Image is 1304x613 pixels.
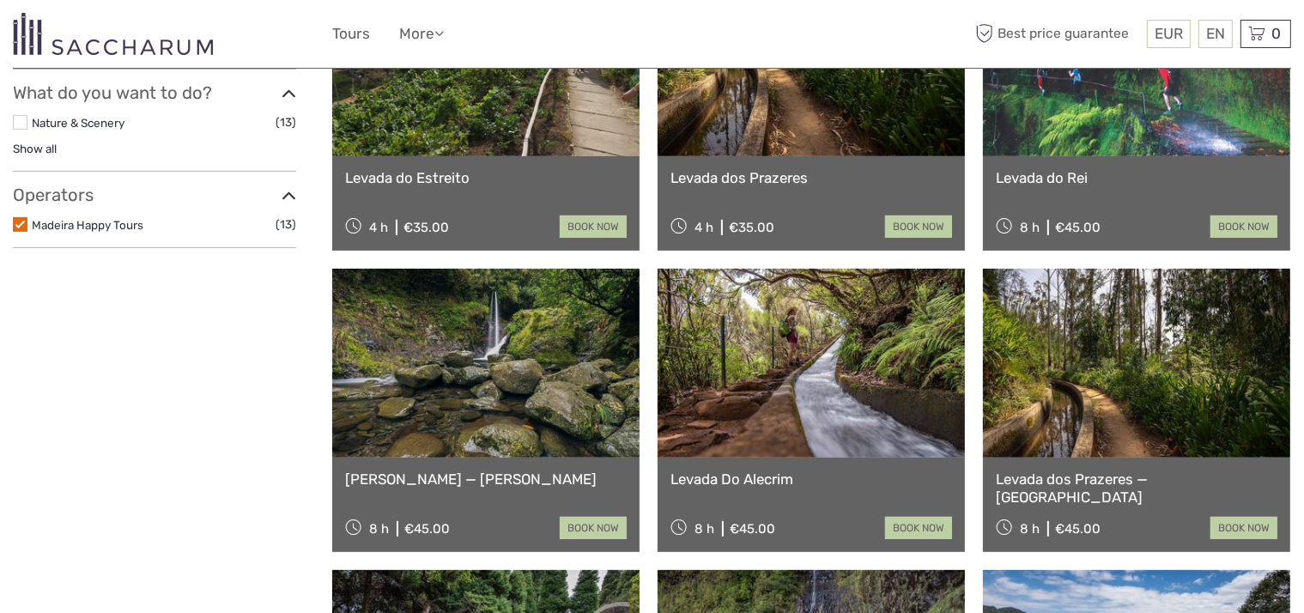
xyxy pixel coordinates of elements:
a: Levada dos Prazeres [670,169,952,186]
p: We're away right now. Please check back later! [24,30,194,44]
span: 8 h [694,521,714,537]
span: 8 h [1020,220,1040,235]
a: book now [1210,517,1277,539]
span: 8 h [1020,521,1040,537]
span: 4 h [369,220,388,235]
div: €45.00 [1055,521,1101,537]
img: 3281-7c2c6769-d4eb-44b0-bed6-48b5ed3f104e_logo_small.png [13,13,213,55]
a: More [399,21,444,46]
a: Levada do Rei [996,169,1277,186]
div: €35.00 [729,220,774,235]
a: book now [885,517,952,539]
h3: What do you want to do? [13,82,296,103]
span: 4 h [694,220,713,235]
div: €35.00 [403,220,449,235]
a: book now [885,215,952,238]
a: Madeira Happy Tours [32,218,143,232]
div: EN [1198,20,1233,48]
a: Show all [13,142,57,155]
span: 8 h [369,521,389,537]
span: (13) [276,215,296,234]
a: Nature & Scenery [32,116,124,130]
span: (13) [276,112,296,132]
div: €45.00 [404,521,450,537]
div: €45.00 [730,521,775,537]
span: EUR [1155,25,1183,42]
a: book now [560,215,627,238]
a: Levada do Estreito [345,169,627,186]
a: Levada dos Prazeres — [GEOGRAPHIC_DATA] [996,470,1277,506]
a: book now [560,517,627,539]
h3: Operators [13,185,296,205]
a: Levada Do Alecrim [670,470,952,488]
span: 0 [1269,25,1283,42]
div: €45.00 [1055,220,1101,235]
a: book now [1210,215,1277,238]
a: Tours [332,21,370,46]
span: Best price guarantee [972,20,1143,48]
button: Open LiveChat chat widget [197,27,218,47]
a: [PERSON_NAME] — [PERSON_NAME] [345,470,627,488]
